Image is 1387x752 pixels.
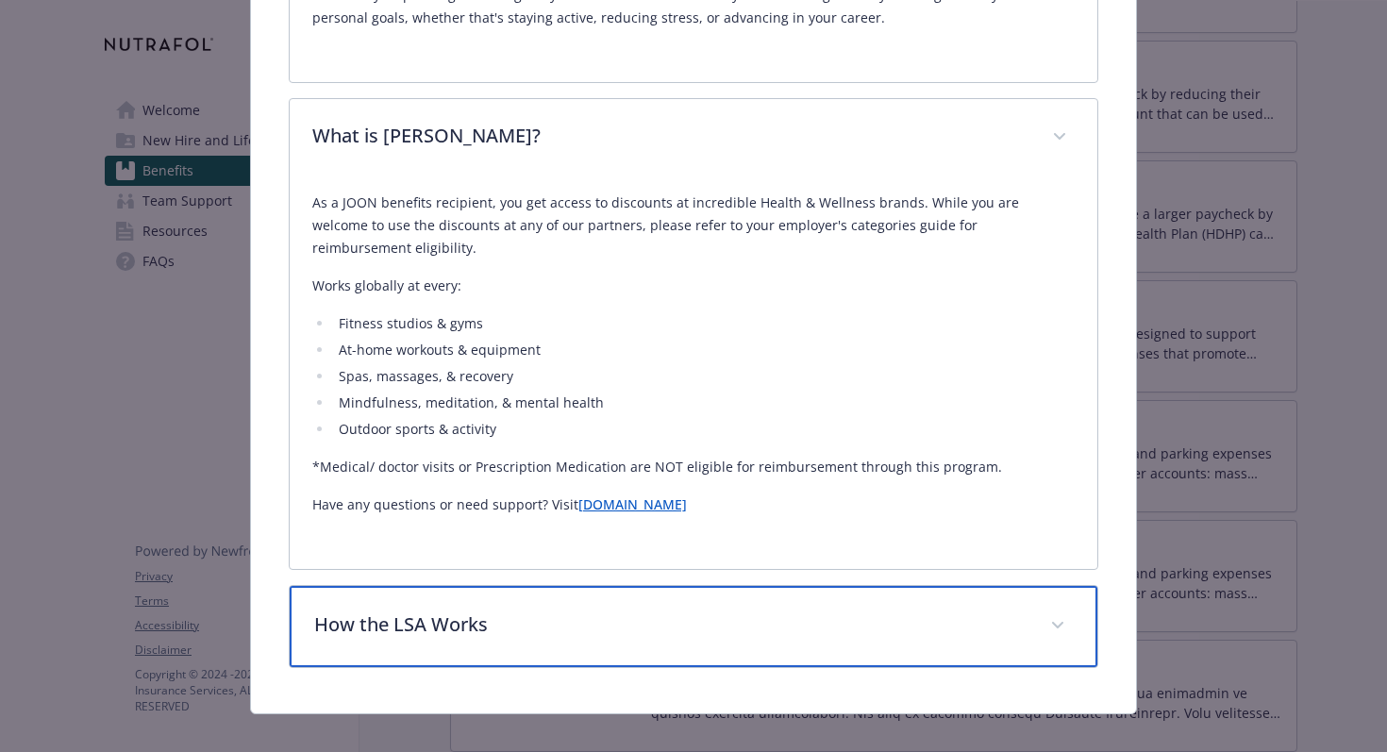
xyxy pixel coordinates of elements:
[333,339,1076,361] li: At-home workouts & equipment
[333,392,1076,414] li: Mindfulness, meditation, & mental health
[312,192,1076,259] p: As a JOON benefits recipient, you get access to discounts at incredible Health & Wellness brands....
[312,275,1076,297] p: Works globally at every:
[333,365,1076,388] li: Spas, massages, & recovery
[290,176,1098,569] div: What is [PERSON_NAME]?
[290,99,1098,176] div: What is [PERSON_NAME]?
[333,312,1076,335] li: Fitness studios & gyms
[333,418,1076,441] li: Outdoor sports & activity
[578,495,687,513] a: [DOMAIN_NAME]
[314,610,1028,639] p: How the LSA Works
[312,122,1030,150] p: What is [PERSON_NAME]?
[312,493,1076,516] p: Have any questions or need support? Visit
[312,456,1076,478] p: *Medical/ doctor visits or Prescription Medication are NOT eligible for reimbursement through thi...
[290,586,1098,667] div: How the LSA Works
